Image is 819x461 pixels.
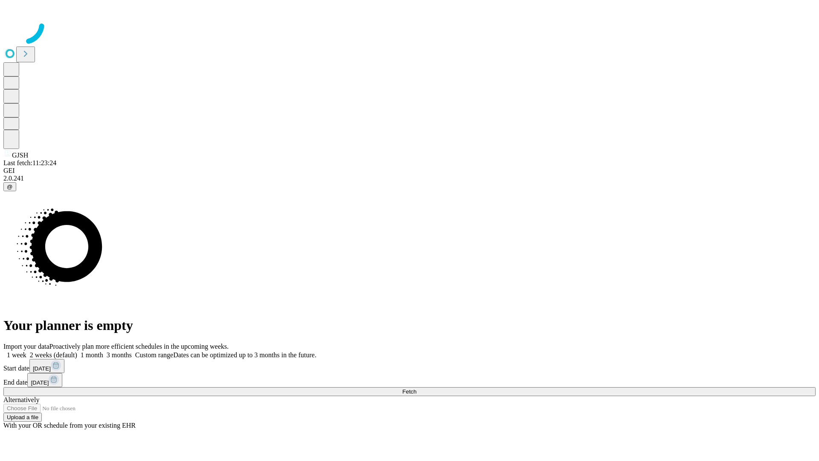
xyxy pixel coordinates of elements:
[3,159,56,166] span: Last fetch: 11:23:24
[3,413,42,422] button: Upload a file
[81,351,103,359] span: 1 month
[3,175,816,182] div: 2.0.241
[27,373,62,387] button: [DATE]
[3,182,16,191] button: @
[3,167,816,175] div: GEI
[3,359,816,373] div: Start date
[30,351,77,359] span: 2 weeks (default)
[107,351,132,359] span: 3 months
[135,351,173,359] span: Custom range
[31,379,49,386] span: [DATE]
[29,359,64,373] button: [DATE]
[12,152,28,159] span: GJSH
[3,396,39,403] span: Alternatively
[3,373,816,387] div: End date
[7,351,26,359] span: 1 week
[3,318,816,333] h1: Your planner is empty
[402,388,416,395] span: Fetch
[173,351,316,359] span: Dates can be optimized up to 3 months in the future.
[7,184,13,190] span: @
[3,422,136,429] span: With your OR schedule from your existing EHR
[49,343,229,350] span: Proactively plan more efficient schedules in the upcoming weeks.
[3,343,49,350] span: Import your data
[33,365,51,372] span: [DATE]
[3,387,816,396] button: Fetch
